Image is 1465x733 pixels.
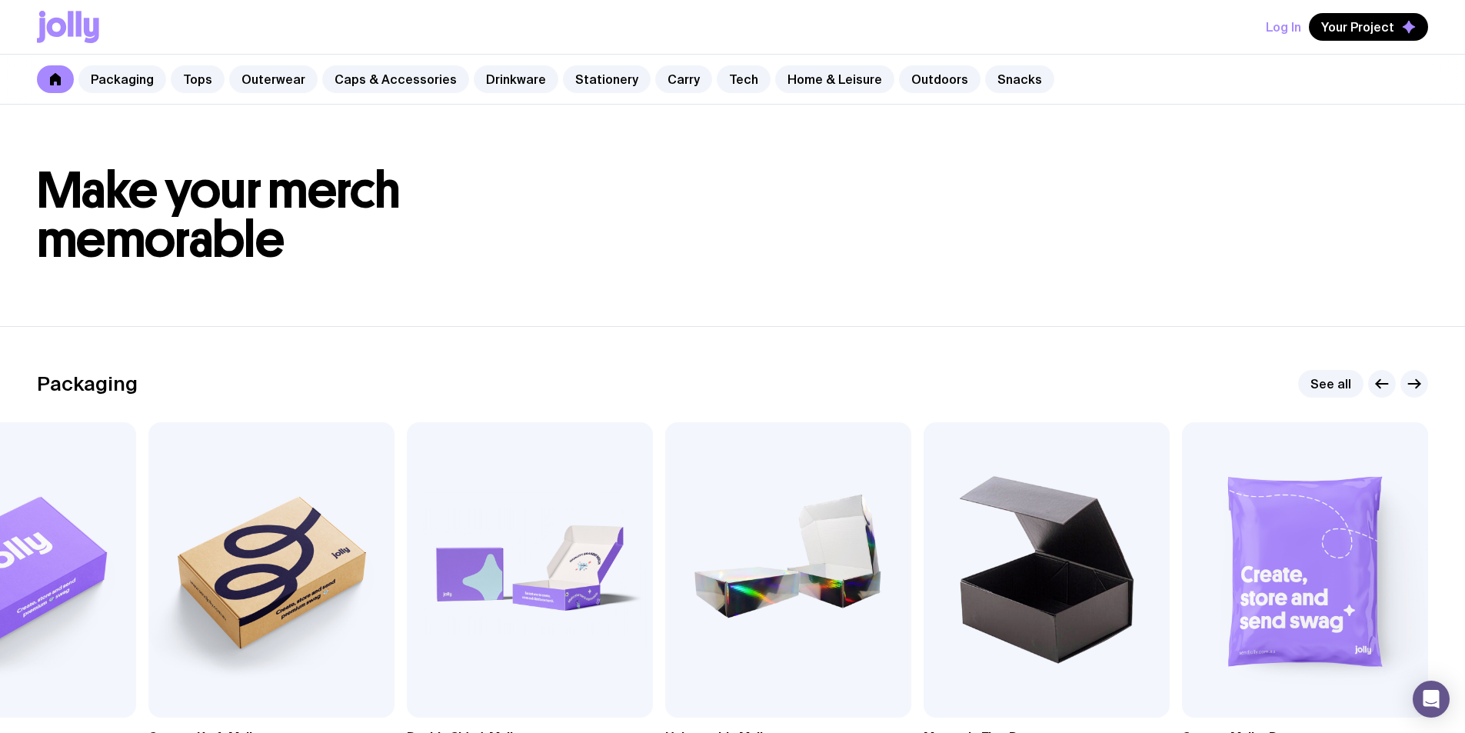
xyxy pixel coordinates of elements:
span: Make your merch memorable [37,160,401,270]
a: See all [1298,370,1363,398]
a: Stationery [563,65,651,93]
a: Caps & Accessories [322,65,469,93]
a: Packaging [78,65,166,93]
a: Snacks [985,65,1054,93]
h2: Packaging [37,372,138,395]
a: Home & Leisure [775,65,894,93]
a: Tech [717,65,771,93]
a: Outdoors [899,65,981,93]
div: Open Intercom Messenger [1413,681,1450,718]
a: Drinkware [474,65,558,93]
span: Your Project [1321,19,1394,35]
button: Your Project [1309,13,1428,41]
button: Log In [1266,13,1301,41]
a: Outerwear [229,65,318,93]
a: Tops [171,65,225,93]
a: Carry [655,65,712,93]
